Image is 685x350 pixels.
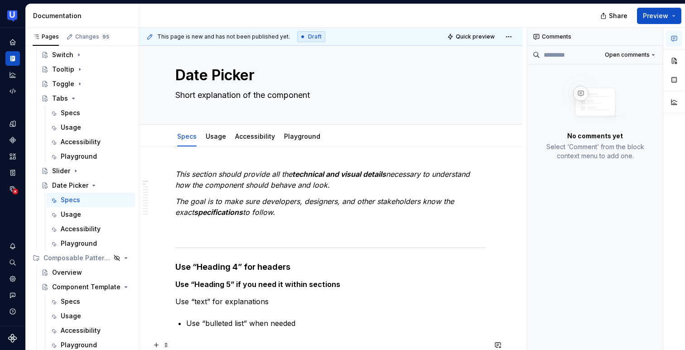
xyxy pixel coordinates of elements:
[61,195,80,204] div: Specs
[175,197,456,217] em: The goal is to make sure developers, designers, and other stakeholders know the exact
[174,64,484,86] textarea: Date Picker
[444,30,499,43] button: Quick preview
[5,35,20,49] a: Home
[235,132,275,140] a: Accessibility
[52,268,82,277] div: Overview
[175,280,486,289] h5: Use “Heading 5” if you need it within sections
[38,265,135,280] a: Overview
[38,62,135,77] a: Tooltip
[75,33,111,40] div: Changes
[61,311,81,321] div: Usage
[33,11,135,20] div: Documentation
[605,51,650,58] span: Open comments
[232,126,279,146] div: Accessibility
[5,133,20,147] a: Components
[52,282,121,292] div: Component Template
[186,318,486,329] p: Use “bulleted list” when needed
[61,123,81,132] div: Usage
[177,132,197,140] a: Specs
[101,33,111,40] span: 95
[38,178,135,193] a: Date Picker
[5,288,20,302] button: Contact support
[46,106,135,120] a: Specs
[5,84,20,98] a: Code automation
[174,88,484,102] textarea: Short explanation of the component
[38,91,135,106] a: Tabs
[456,33,495,40] span: Quick preview
[38,280,135,294] a: Component Template
[5,165,20,180] a: Storybook stories
[38,48,135,62] a: Switch
[61,297,80,306] div: Specs
[5,255,20,270] button: Search ⌘K
[157,33,290,40] span: This page is new and has not been published yet.
[567,131,623,141] p: No comments yet
[52,166,70,175] div: Slider
[38,164,135,178] a: Slider
[46,323,135,338] a: Accessibility
[538,142,652,160] p: Select ‘Comment’ from the block context menu to add one.
[643,11,668,20] span: Preview
[601,49,659,61] button: Open comments
[174,126,200,146] div: Specs
[292,170,386,179] em: technical and visual details
[46,309,135,323] a: Usage
[8,334,17,343] svg: Supernova Logo
[52,94,68,103] div: Tabs
[61,108,80,117] div: Specs
[61,210,81,219] div: Usage
[52,50,73,59] div: Switch
[5,51,20,66] a: Documentation
[5,68,20,82] a: Analytics
[202,126,230,146] div: Usage
[5,239,20,253] button: Notifications
[46,120,135,135] a: Usage
[194,208,243,217] em: specifications
[284,132,320,140] a: Playground
[52,79,74,88] div: Toggle
[46,193,135,207] a: Specs
[280,126,324,146] div: Playground
[5,117,20,131] a: Design tokens
[5,272,20,286] a: Settings
[29,251,135,265] div: Composable Patterns
[61,152,97,161] div: Playground
[46,135,135,149] a: Accessibility
[46,222,135,236] a: Accessibility
[61,239,97,248] div: Playground
[61,137,101,146] div: Accessibility
[243,208,275,217] em: to follow.
[46,294,135,309] a: Specs
[7,10,18,21] img: 41adf70f-fc1c-4662-8e2d-d2ab9c673b1b.png
[61,224,101,233] div: Accessibility
[61,340,97,350] div: Playground
[5,149,20,164] a: Assets
[52,65,74,74] div: Tooltip
[52,181,88,190] div: Date Picker
[308,33,322,40] span: Draft
[609,11,627,20] span: Share
[206,132,226,140] a: Usage
[637,8,681,24] button: Preview
[596,8,633,24] button: Share
[43,253,111,262] div: Composable Patterns
[5,182,20,196] a: Data sources
[38,77,135,91] a: Toggle
[46,207,135,222] a: Usage
[527,28,663,46] div: Comments
[33,33,59,40] div: Pages
[175,262,486,272] h4: Use “Heading 4” for headers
